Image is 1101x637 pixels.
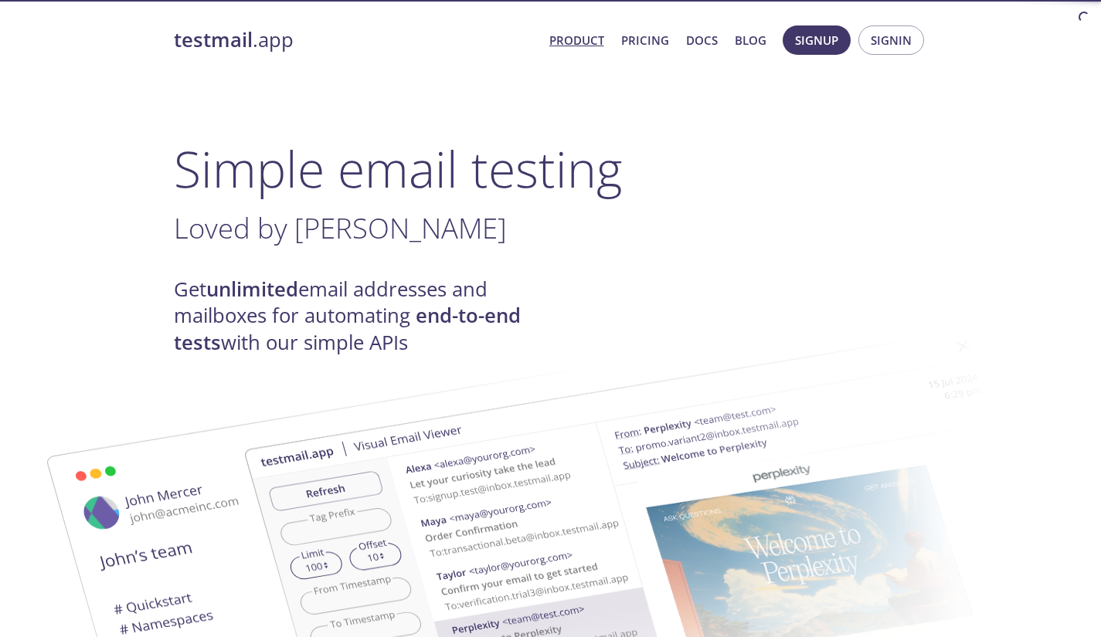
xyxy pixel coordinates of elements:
h1: Simple email testing [174,139,928,198]
span: Signin [871,30,912,50]
button: Signin [858,25,924,55]
a: Blog [735,30,766,50]
span: Loved by [PERSON_NAME] [174,208,507,247]
span: Signup [795,30,838,50]
strong: unlimited [206,276,298,303]
strong: end-to-end tests [174,302,521,355]
a: Pricing [621,30,669,50]
a: testmail.app [174,27,537,53]
button: Signup [783,25,851,55]
a: Product [549,30,604,50]
h4: Get email addresses and mailboxes for automating with our simple APIs [174,276,551,356]
strong: testmail [174,26,253,53]
a: Docs [686,30,718,50]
